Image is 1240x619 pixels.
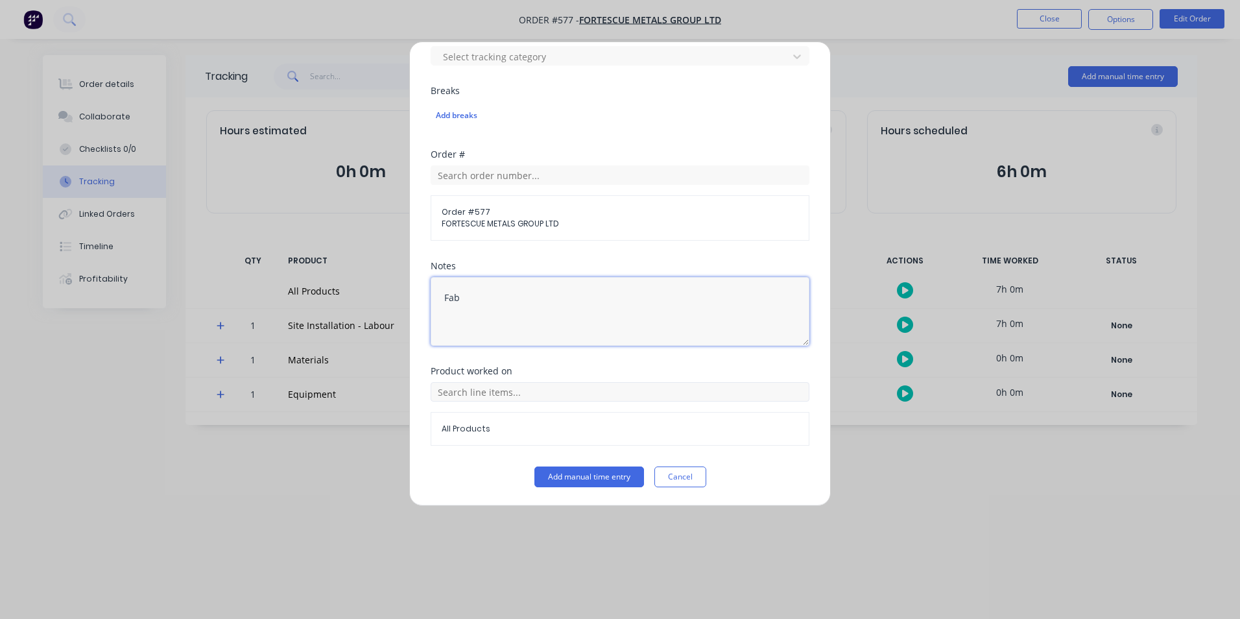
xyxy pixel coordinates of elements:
[442,206,798,218] span: Order # 577
[431,150,809,159] div: Order #
[442,218,798,230] span: FORTESCUE METALS GROUP LTD
[431,277,809,346] textarea: Fab
[431,367,809,376] div: Product worked on
[442,423,798,435] span: All Products
[654,467,706,487] button: Cancel
[534,467,644,487] button: Add manual time entry
[431,382,809,402] input: Search line items...
[431,86,809,95] div: Breaks
[431,261,809,271] div: Notes
[431,165,809,185] input: Search order number...
[436,107,804,124] div: Add breaks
